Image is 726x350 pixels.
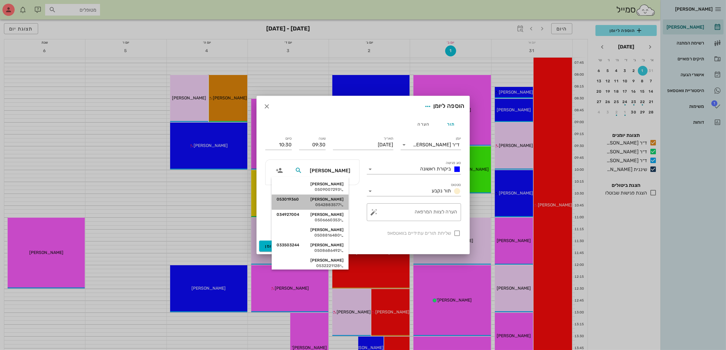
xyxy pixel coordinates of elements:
div: 0506660353 [277,218,344,223]
div: 0509007293 [277,187,344,192]
button: הוספה ליומן [259,241,297,252]
div: [PERSON_NAME] [277,243,344,248]
div: הוספה ליומן [422,101,465,112]
span: הוספה ליומן [265,244,291,249]
div: תור [437,117,465,131]
label: שעה [319,136,326,141]
div: יומןד״ר [PERSON_NAME] [401,140,461,150]
div: 0542883577 [277,202,344,207]
label: סטטוס [451,183,461,187]
div: סטטוסתור נקבע [367,186,461,196]
div: [PERSON_NAME] [277,258,344,263]
label: תאריך [384,136,393,141]
div: [PERSON_NAME] [277,182,344,187]
div: הערה [410,117,437,131]
div: 0508686492 [277,248,344,253]
div: [PERSON_NAME] [277,227,344,232]
div: [PERSON_NAME] [277,197,344,202]
label: סוג פגישה [446,161,461,165]
span: תור נקבע [432,188,451,194]
div: 0532221128 [277,263,344,268]
div: ד״ר [PERSON_NAME] [413,142,460,148]
span: ביקורת ראשונה [420,166,451,172]
span: 053019360 [277,197,299,202]
div: 0508816480 [277,233,344,238]
label: סיום [285,136,292,141]
label: יומן [456,136,461,141]
span: 034927004 [277,212,299,217]
div: [PERSON_NAME] [277,212,344,217]
span: 033503244 [277,243,299,248]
